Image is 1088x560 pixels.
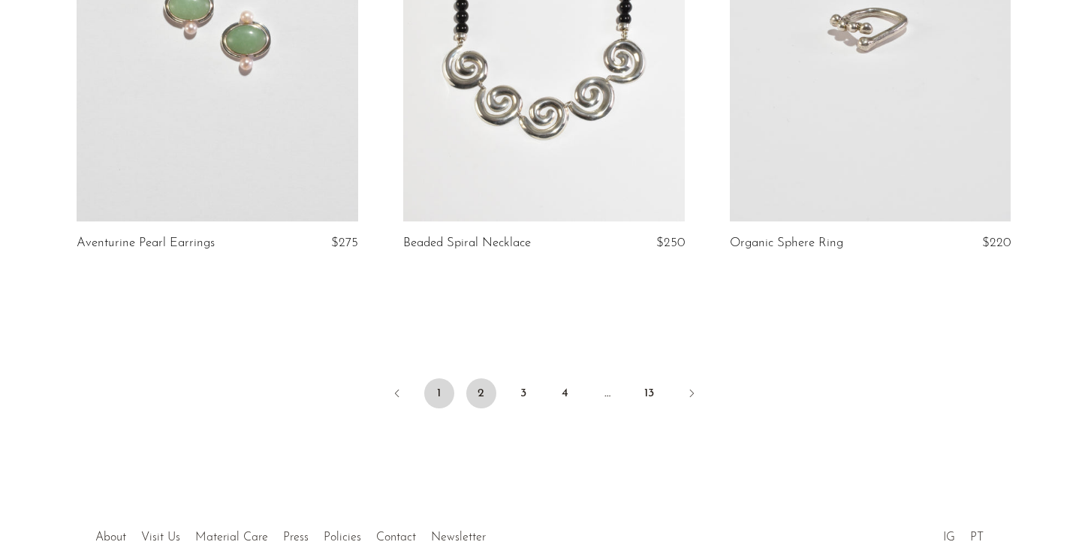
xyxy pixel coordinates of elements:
span: $275 [331,236,358,249]
a: IG [943,531,955,543]
a: Policies [324,531,361,543]
a: 13 [634,378,665,408]
ul: Social Medias [936,519,991,548]
span: $220 [982,236,1011,249]
a: Contact [376,531,416,543]
a: 1 [424,378,454,408]
a: Previous [382,378,412,411]
a: Beaded Spiral Necklace [403,236,531,250]
ul: Quick links [88,519,493,548]
a: PT [970,531,984,543]
a: About [95,531,126,543]
a: Press [283,531,309,543]
span: … [592,378,622,408]
a: 4 [550,378,580,408]
span: $250 [656,236,685,249]
a: Next [677,378,707,411]
a: Aventurine Pearl Earrings [77,236,215,250]
a: 3 [508,378,538,408]
a: Material Care [195,531,268,543]
a: Visit Us [141,531,180,543]
a: Organic Sphere Ring [730,236,843,250]
span: 2 [466,378,496,408]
